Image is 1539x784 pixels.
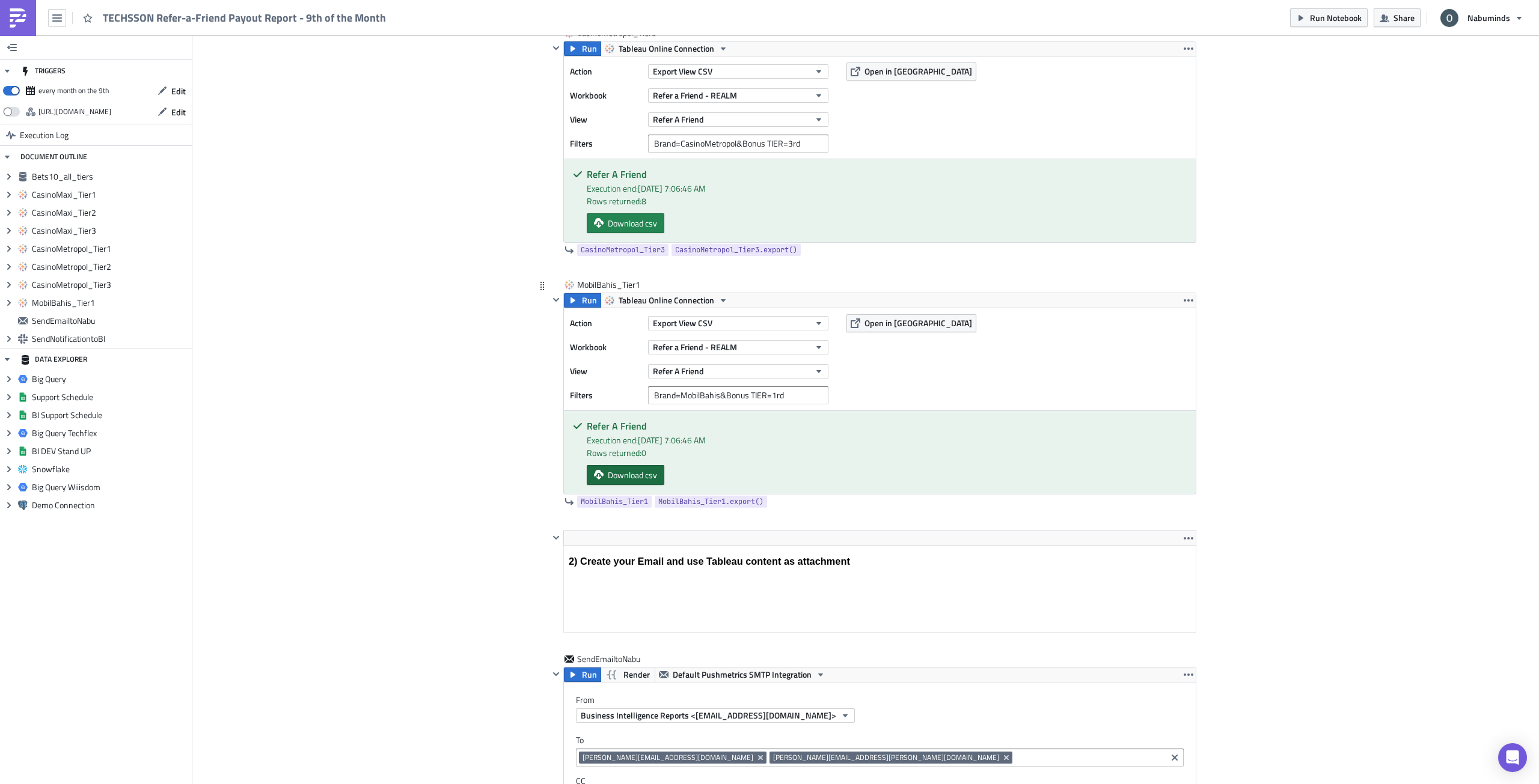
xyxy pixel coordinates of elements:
span: Report details: [5,32,50,41]
span: Download csv [608,469,657,481]
iframe: Rich Text Area [564,546,1196,632]
span: Run [582,667,597,682]
span: - - Bonus amount that is going to be paid out to referred and referring player. For each brands d... [19,74,417,83]
span: - - Player who have referred a player [19,45,195,54]
span: OK - no duplicates [48,93,116,102]
button: Default Pushmetrics SMTP Integration [655,667,830,682]
span: Demo Connection [32,500,189,511]
label: Workbook [570,338,642,356]
span: MobilBahis_Tier1 [577,279,641,291]
span: Tableau Online Connection [619,293,714,308]
div: Rows returned: 8 [587,195,1187,207]
img: Avatar [1439,8,1460,28]
div: Rows returned: 0 [587,446,1187,459]
span: Render [623,667,650,682]
a: Download csv [587,465,664,485]
span: MobilBahis_Tier1 [32,297,189,308]
button: Remove Tag [756,752,766,764]
span: - - Player who have been referred [19,55,183,64]
span: Open in [GEOGRAPHIC_DATA] [864,65,972,77]
button: Run [564,293,601,308]
span: Open in [GEOGRAPHIC_DATA] [864,317,972,329]
strong: Bonus TRY [30,74,69,83]
label: View [570,111,642,129]
div: DOCUMENT OUTLINE [20,146,87,168]
button: Hide content [549,41,563,55]
p: Tableau Simple Report [5,5,627,14]
p: TECHSSON Refer-a-Friend Payout Report successfully sent. [5,5,602,14]
input: Filter1=Value1&... [648,386,828,404]
button: Tableau Online Connection [601,293,732,308]
span: Tableau Online Connection [619,41,714,56]
span: Big Query Techflex [32,428,189,439]
strong: Bonus TIER [30,64,72,73]
body: Rich Text Area. Press ALT-0 for help. [5,5,602,221]
span: Bets10_all_tiers [32,171,189,182]
h5: Refer A Friend [587,169,1187,179]
a: Download csv [587,213,664,233]
span: Hello, [5,5,24,14]
span: BI Support Schedule [32,410,189,421]
div: every month on the 9th [38,82,109,100]
button: Hide content [549,293,563,307]
label: View [570,362,642,380]
span: [PERSON_NAME][EMAIL_ADDRESS][DOMAIN_NAME] [583,753,753,762]
span: Share [1394,11,1415,24]
span: MobilBahis_Tier1 [581,496,648,508]
body: Rich Text Area. Press ALT-0 for help. [5,10,627,21]
a: CasinoMetropol_Tier3.export() [672,244,801,256]
div: Open Intercom Messenger [1498,743,1527,772]
button: Refer a Friend - REALM [648,340,828,354]
span: Duplicate - Referring player duplicate, means same GUID has referred couple of players within the... [48,103,442,112]
span: Run Notebook [1310,11,1362,24]
button: Nabuminds [1433,5,1530,31]
label: From [576,694,1196,705]
div: Execution end: [DATE] 7:06:46 AM [587,434,1187,446]
span: - [19,84,30,93]
span: · [48,93,57,102]
div: https://pushmetrics.io/api/v1/report/Ynr1yvvrp2/webhook?token=42689e9b15f54e94b1bcf0164acd10cb [38,103,111,121]
h3: 1) Fetch Tableau content [5,10,627,21]
a: MobilBahis_Tier1 [577,496,652,508]
strong: Referring GUID [30,45,85,54]
button: Export View CSV [648,316,828,330]
span: for all TECHSSON brands. Each brand and Bonus tier is separated into files, total file count is 8. [227,19,531,28]
span: BI DEV Stand UP [32,446,189,457]
span: [PERSON_NAME][EMAIL_ADDRESS][PERSON_NAME][DOMAIN_NAME] [773,753,999,762]
span: - - Bonus level/tier that is going to be paid out. 3 levels in total. [19,64,266,73]
span: SendEmailtoNabu [577,653,641,665]
span: SendEmailtoNabu [32,315,189,326]
span: Refer a Friend - REALM [653,341,737,353]
span: Execution Log [20,124,69,146]
span: Big Query Wiiisdom [32,482,189,493]
label: To [576,735,1184,746]
label: Action [570,314,642,332]
span: Default Pushmetrics SMTP Integration [673,667,812,682]
button: Run [564,41,601,56]
span: Snowflake [32,464,189,475]
span: Run [582,41,597,56]
button: Open in [GEOGRAPHIC_DATA] [846,314,976,332]
span: Download csv [608,217,657,229]
span: Export View CSV [653,317,712,329]
span: Big Query [32,374,189,384]
a: CasinoMetropol_Tier3 [577,244,669,256]
span: CasinoMetropol_Tier1 [32,243,189,254]
div: DATA EXPLORER [20,348,87,370]
span: SendNotificationtoBI [32,333,189,344]
a: MobilBahis_Tier1.export() [655,496,767,508]
span: Please find attached latest bonus receivers for Refer a Friend campaign [5,19,530,28]
label: Action [570,62,642,81]
button: Tableau Online Connection [601,41,732,56]
button: Render [601,667,655,682]
button: Refer a Friend - REALM [648,88,828,103]
button: Refer A Friend [648,112,828,127]
h5: Refer A Friend [587,421,1187,431]
span: CasinoMaxi_Tier2 [32,207,189,218]
button: Hide content [549,667,563,681]
button: Export View CSV [648,64,828,79]
button: Run [564,667,601,682]
body: Rich Text Area. Press ALT-0 for help. [5,5,627,14]
div: TRIGGERS [20,60,66,82]
strong: Duplicate [30,84,62,93]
